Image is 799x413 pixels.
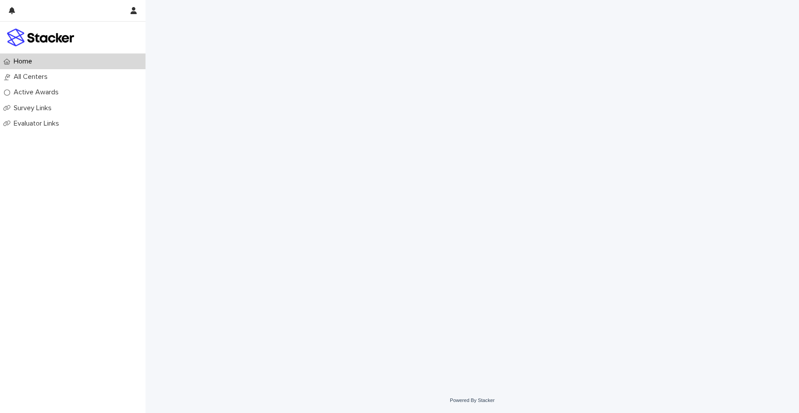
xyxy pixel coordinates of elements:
[10,119,66,128] p: Evaluator Links
[10,104,59,112] p: Survey Links
[10,57,39,66] p: Home
[7,29,74,46] img: stacker-logo-colour.png
[10,88,66,97] p: Active Awards
[450,398,494,403] a: Powered By Stacker
[10,73,55,81] p: All Centers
